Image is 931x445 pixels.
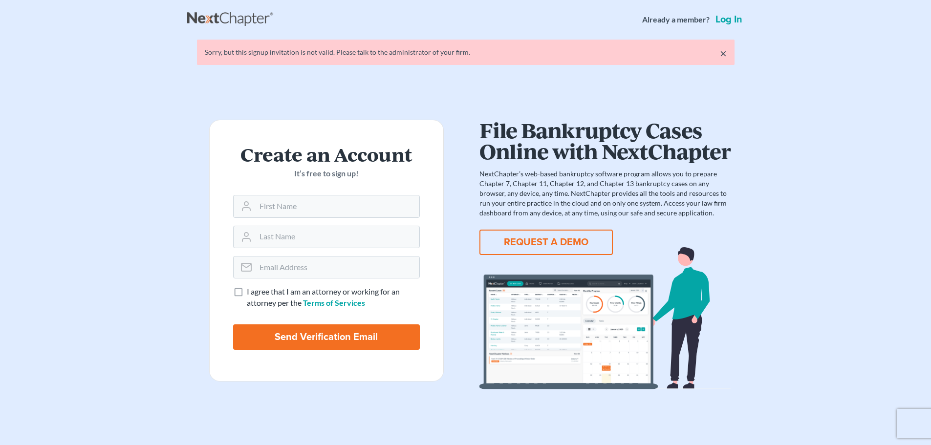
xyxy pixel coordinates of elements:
[479,247,731,389] img: dashboard-867a026336fddd4d87f0941869007d5e2a59e2bc3a7d80a2916e9f42c0117099.svg
[720,47,727,59] a: ×
[479,120,731,161] h1: File Bankruptcy Cases Online with NextChapter
[256,256,419,278] input: Email Address
[303,298,365,307] a: Terms of Services
[714,15,744,24] a: Log in
[247,287,400,307] span: I agree that I am an attorney or working for an attorney per the
[642,14,710,25] strong: Already a member?
[256,226,419,248] input: Last Name
[233,324,420,350] input: Send Verification Email
[205,47,727,57] div: Sorry, but this signup invitation is not valid. Please talk to the administrator of your firm.
[479,169,731,218] p: NextChapter’s web-based bankruptcy software program allows you to prepare Chapter 7, Chapter 11, ...
[256,195,419,217] input: First Name
[479,230,613,255] button: REQUEST A DEMO
[233,168,420,179] p: It’s free to sign up!
[233,144,420,164] h2: Create an Account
